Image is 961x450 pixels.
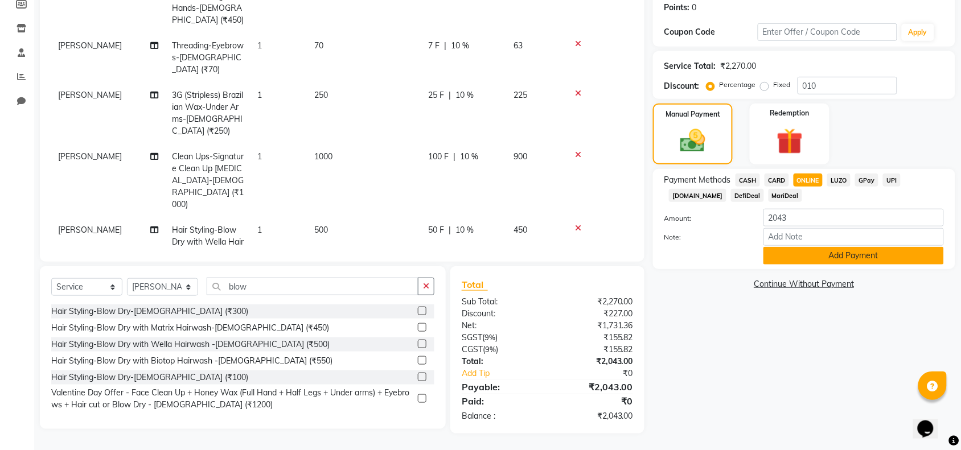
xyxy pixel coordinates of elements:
span: CASH [736,174,760,187]
div: ₹1,731.36 [547,320,642,332]
div: ₹2,270.00 [547,296,642,308]
span: MariDeal [769,189,803,202]
div: ₹155.82 [547,344,642,356]
span: 250 [314,90,328,100]
span: Hair Styling-Blow Dry with Wella Hairwash -[DEMOGRAPHIC_DATA] (₹500) [172,225,244,271]
span: [PERSON_NAME] [58,225,122,235]
div: ( ) [453,332,548,344]
span: 450 [514,225,527,235]
div: ₹227.00 [547,308,642,320]
div: Hair Styling-Blow Dry with Matrix Hairwash-[DEMOGRAPHIC_DATA] (₹450) [51,322,329,334]
div: ₹0 [563,368,642,379]
div: ₹2,043.00 [547,356,642,368]
div: Discount: [664,80,700,92]
div: Hair Styling-Blow Dry-[DEMOGRAPHIC_DATA] (₹300) [51,305,248,317]
span: 900 [514,151,527,162]
span: 10 % [455,224,474,236]
span: Clean Ups-Signature Clean Up [MEDICAL_DATA]-[DEMOGRAPHIC_DATA] (₹1000) [172,151,244,209]
div: ₹0 [547,394,642,408]
span: | [453,151,455,163]
span: | [444,40,446,52]
span: CARD [765,174,789,187]
span: 50 F [428,224,444,236]
span: 7 F [428,40,440,52]
div: Hair Styling-Blow Dry-[DEMOGRAPHIC_DATA] (₹100) [51,371,248,383]
div: ₹2,270.00 [721,60,757,72]
button: Apply [902,24,934,41]
iframe: chat widget [913,404,950,439]
span: 1 [257,151,262,162]
input: Enter Offer / Coupon Code [758,23,897,41]
div: Coupon Code [664,26,758,38]
span: 10 % [455,89,474,101]
span: 225 [514,90,527,100]
div: Hair Styling-Blow Dry with Wella Hairwash -[DEMOGRAPHIC_DATA] (₹500) [51,338,330,350]
label: Percentage [720,80,756,90]
span: 500 [314,225,328,235]
span: Total [462,279,488,291]
div: ₹155.82 [547,332,642,344]
input: Amount [763,209,944,226]
div: ( ) [453,344,548,356]
span: GPay [855,174,878,187]
span: 9% [485,345,496,354]
span: [DOMAIN_NAME] [669,189,726,202]
label: Fixed [774,80,791,90]
span: DefiDeal [731,189,764,202]
span: SGST [462,332,482,342]
label: Amount: [656,213,755,224]
img: _gift.svg [769,125,811,158]
a: Add Tip [453,368,563,379]
span: Payment Methods [664,174,731,186]
span: 10 % [460,151,478,163]
span: LUZO [827,174,851,187]
span: 1 [257,40,262,51]
span: 100 F [428,151,449,163]
span: 10 % [451,40,469,52]
span: 25 F [428,89,444,101]
span: ONLINE [794,174,823,187]
span: Threading-Eyebrows-[DEMOGRAPHIC_DATA] (₹70) [172,40,244,75]
input: Add Note [763,228,944,246]
label: Note: [656,232,755,242]
a: Continue Without Payment [655,278,953,290]
div: ₹2,043.00 [547,410,642,422]
div: Balance : [453,410,548,422]
span: 1 [257,90,262,100]
span: [PERSON_NAME] [58,90,122,100]
img: _cash.svg [672,126,713,155]
input: Search or Scan [207,278,418,295]
span: 63 [514,40,523,51]
label: Manual Payment [666,109,720,119]
button: Add Payment [763,247,944,265]
span: CGST [462,344,483,354]
span: 1 [257,225,262,235]
div: Net: [453,320,548,332]
span: 3G (Stripless) Brazilian Wax-Under Arms-[DEMOGRAPHIC_DATA] (₹250) [172,90,243,136]
div: Discount: [453,308,548,320]
span: UPI [883,174,901,187]
span: [PERSON_NAME] [58,151,122,162]
span: 9% [484,333,495,342]
div: Payable: [453,380,548,394]
label: Redemption [770,108,810,118]
span: 1000 [314,151,332,162]
div: Valentine Day Offer - Face Clean Up + Honey Wax (Full Hand + Half Legs + Under arms) + Eyebrows +... [51,387,413,411]
div: ₹2,043.00 [547,380,642,394]
div: Sub Total: [453,296,548,308]
span: [PERSON_NAME] [58,40,122,51]
span: | [449,89,451,101]
div: Total: [453,356,548,368]
div: Points: [664,2,690,14]
div: 0 [692,2,697,14]
div: Hair Styling-Blow Dry with Biotop Hairwash -[DEMOGRAPHIC_DATA] (₹550) [51,355,332,367]
div: Paid: [453,394,548,408]
span: 70 [314,40,323,51]
div: Service Total: [664,60,716,72]
span: | [449,224,451,236]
